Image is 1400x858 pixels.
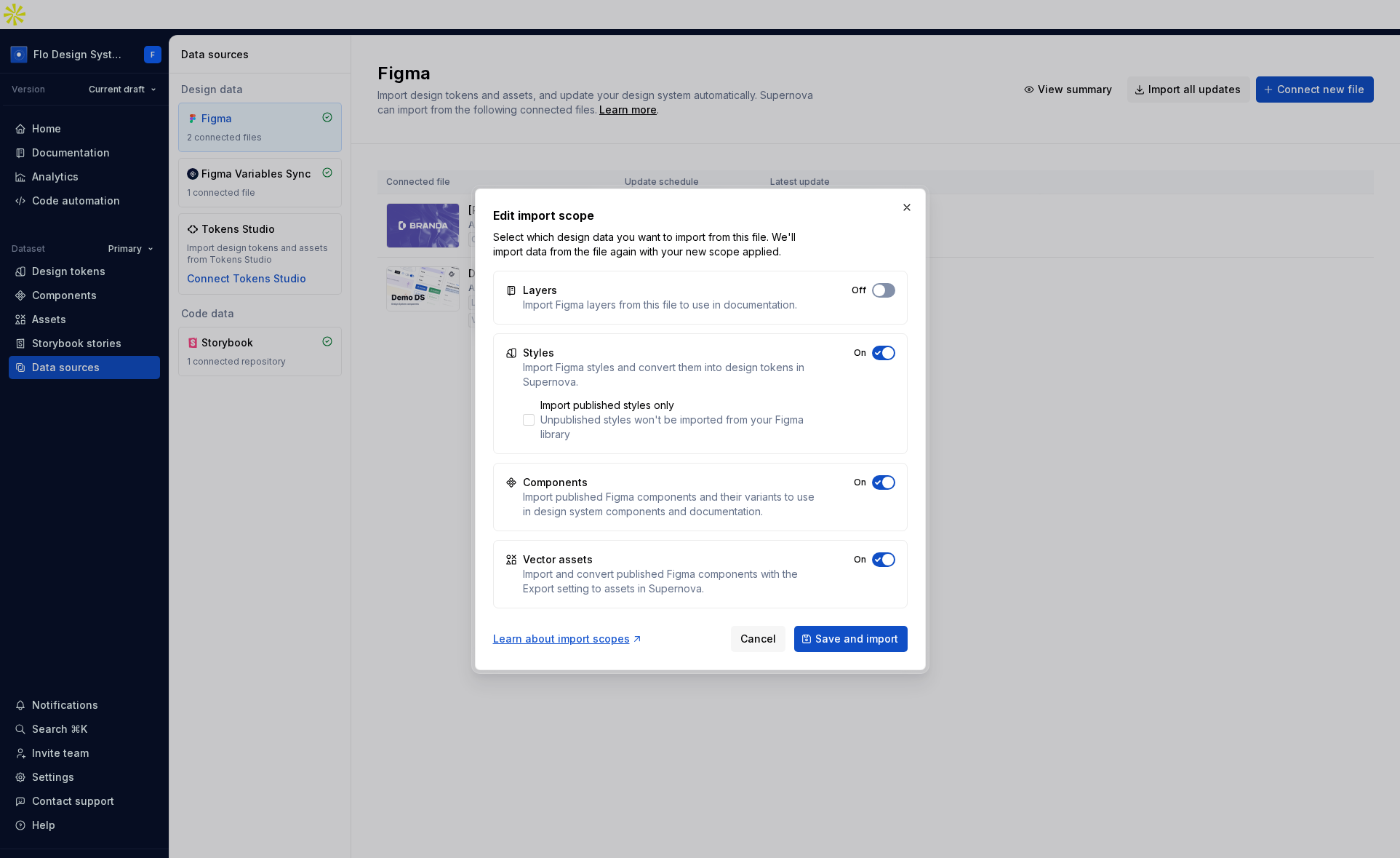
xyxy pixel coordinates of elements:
[540,398,816,413] div: Import published styles only
[854,477,866,488] label: On
[523,298,797,312] div: Import Figma layers from this file to use in documentation.
[493,207,908,224] h2: Edit import scope
[731,626,785,652] button: Cancel
[740,632,776,646] span: Cancel
[854,347,866,359] label: On
[815,632,898,646] span: Save and import
[523,346,554,360] div: Styles
[493,632,643,646] a: Learn about import scopes
[794,626,908,652] button: Save and import
[493,230,809,259] p: Select which design data you want to import from this file. We'll import data from the file again...
[540,413,816,442] div: Unpublished styles won't be imported from your Figma library
[523,283,557,298] div: Layers
[852,285,866,296] label: Off
[854,554,866,565] label: On
[523,360,816,389] div: Import Figma styles and convert them into design tokens in Supernova.
[523,490,816,519] div: Import published Figma components and their variants to use in design system components and docum...
[523,552,593,567] div: Vector assets
[523,475,588,490] div: Components
[523,567,816,596] div: Import and convert published Figma components with the Export setting to assets in Supernova.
